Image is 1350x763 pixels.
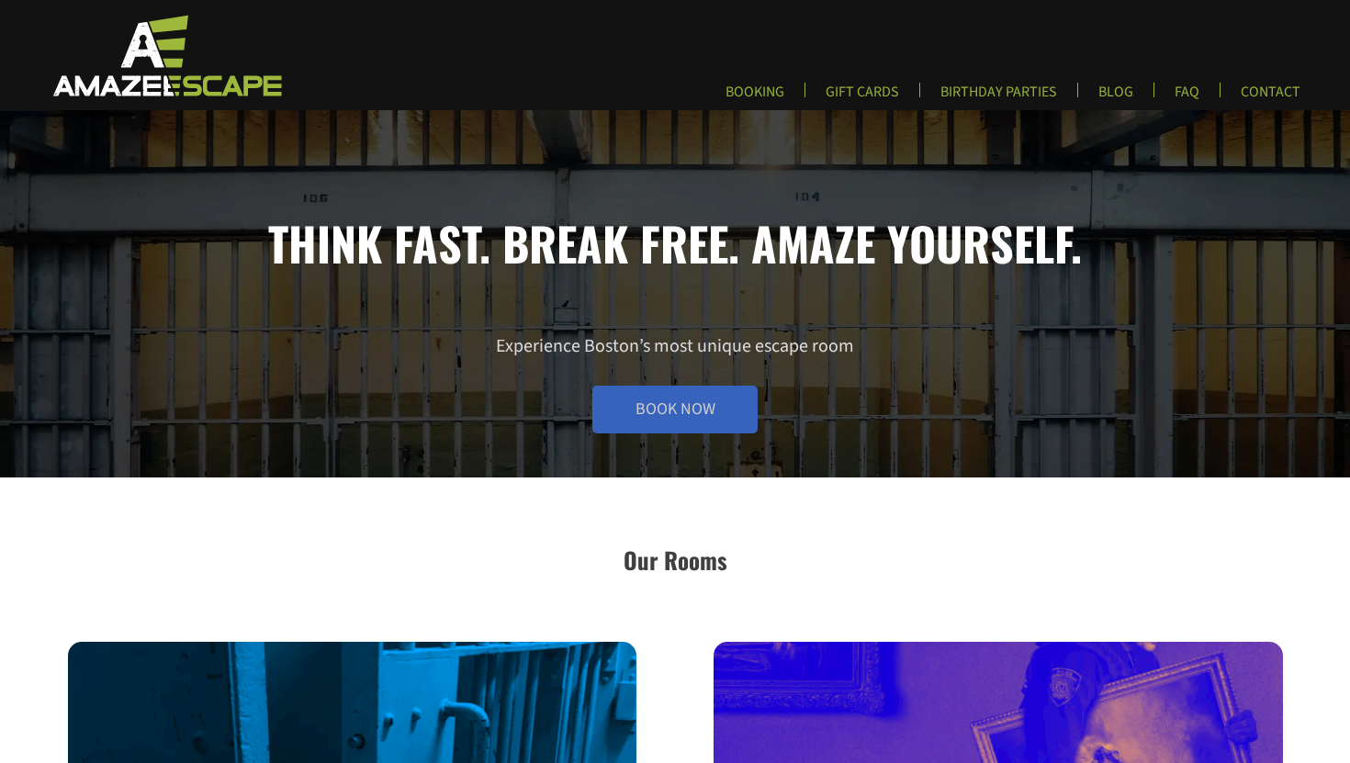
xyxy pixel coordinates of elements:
a: BOOKING [711,83,799,113]
a: BLOG [1084,83,1148,113]
h1: Think fast. Break free. Amaze yourself. [68,215,1283,270]
img: Escape Room Game in Boston Area [29,13,301,97]
a: Book Now [592,386,758,433]
a: BIRTHDAY PARTIES [926,83,1072,113]
a: CONTACT [1226,83,1315,113]
a: FAQ [1160,83,1214,113]
a: GIFT CARDS [811,83,914,113]
p: Experience Boston’s most unique escape room [68,334,1283,433]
